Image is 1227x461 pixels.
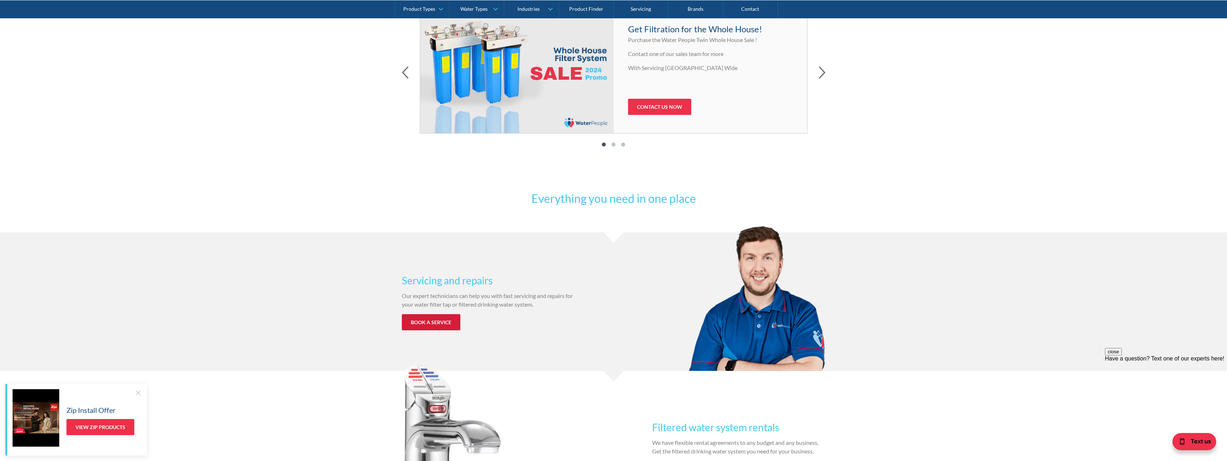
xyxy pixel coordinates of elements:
[652,438,825,456] p: We have flexible rental agreements to any budget and any business. Get the filtered drinking wate...
[1155,425,1227,461] iframe: podium webchat widget bubble
[628,36,793,44] p: Purchase the Water People Twin Whole House Sale !
[628,99,691,115] a: CONTACT US NOW
[402,314,460,330] a: Book a service
[688,225,826,371] img: plumbers
[402,292,575,309] p: Our expert technicians can help you with fast servicing and repairs for your water filter tap or ...
[510,190,718,207] h2: Everything you need in one place
[66,405,116,415] h5: Zip Install Offer
[420,4,614,133] img: Whole House Sale
[66,419,134,435] a: View Zip Products
[628,50,793,58] p: Contact one of our sales team for more
[13,389,59,447] img: Zip Install Offer
[628,78,793,86] p: ‍
[628,23,793,36] h4: Get Filtration for the Whole House!
[628,64,793,72] p: With Servicing [GEOGRAPHIC_DATA] Wide
[460,6,488,12] div: Water Types
[402,273,575,288] h3: Servicing and repairs
[652,420,825,435] h3: Filtered water system rentals
[1105,348,1227,434] iframe: podium webchat widget prompt
[403,6,435,12] div: Product Types
[517,6,540,12] div: Industries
